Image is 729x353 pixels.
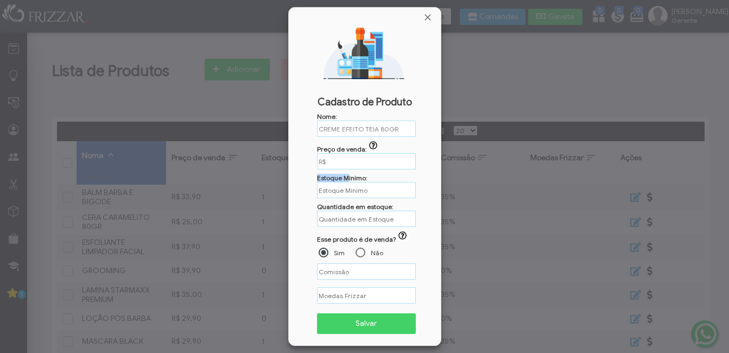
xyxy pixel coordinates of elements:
[317,145,383,153] label: Preço de venda:
[317,287,416,304] input: Moedas Frizzar
[317,174,367,182] label: Estoque Minimo:
[297,25,433,79] img: Novo Produto
[334,249,345,257] label: Sim
[422,12,433,23] a: Fechar
[317,211,416,227] input: Quandidade em estoque
[371,249,383,257] label: Não
[317,182,416,198] input: Você receberá um aviso quando o seu estoque atingir o estoque mínimo.
[295,96,434,108] span: Cadastro de Produto
[317,121,416,137] input: Nome
[317,112,337,121] label: Nome:
[367,141,382,152] button: Preço de venda:
[325,316,409,332] span: Salvar
[317,153,416,169] input: Caso seja um produto de uso quanto você cobra por dose aplicada
[317,203,394,211] label: Quantidade em estoque:
[317,263,416,280] input: Comissão
[317,313,416,334] button: Salvar
[396,231,411,242] button: ui-button
[317,235,396,243] span: Esse produto é de venda?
